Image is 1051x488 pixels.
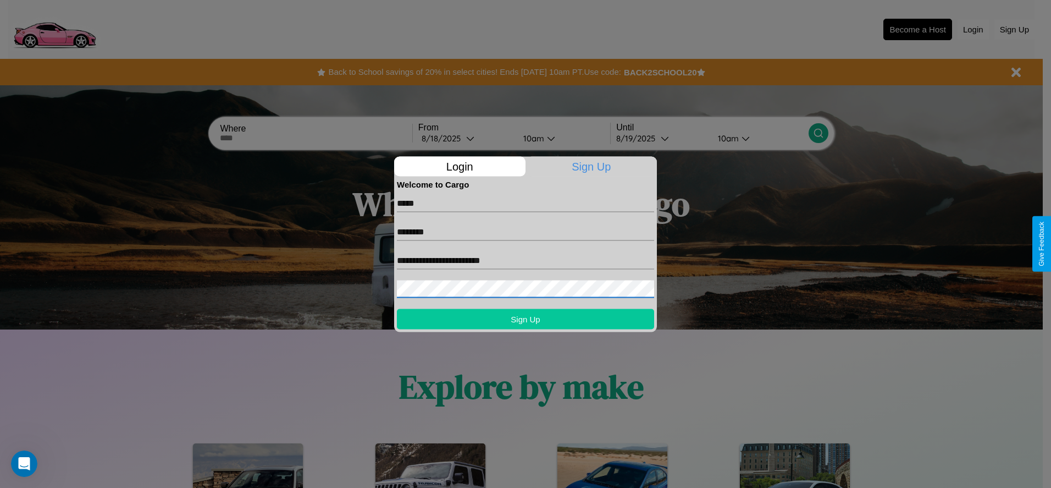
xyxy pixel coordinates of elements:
[526,156,657,176] p: Sign Up
[394,156,525,176] p: Login
[11,451,37,477] iframe: Intercom live chat
[1038,222,1046,266] div: Give Feedback
[397,309,654,329] button: Sign Up
[397,179,654,189] h4: Welcome to Cargo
